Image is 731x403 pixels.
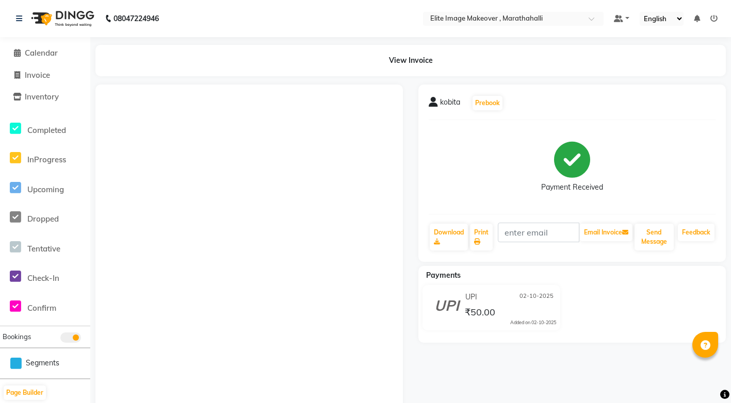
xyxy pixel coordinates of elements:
[426,271,461,280] span: Payments
[27,184,64,194] span: Upcoming
[473,96,502,110] button: Prebook
[510,319,556,326] div: Added on 02-10-2025
[26,4,97,33] img: logo
[27,273,59,283] span: Check-In
[25,70,50,80] span: Invoice
[465,306,495,321] span: ₹50.00
[678,224,714,241] a: Feedback
[580,224,632,241] button: Email Invoice
[27,214,59,224] span: Dropped
[688,362,721,393] iframe: chat widget
[27,244,60,254] span: Tentative
[27,155,66,164] span: InProgress
[440,97,460,111] span: kobita
[635,224,674,250] button: Send Message
[25,92,59,102] span: Inventory
[25,48,58,58] span: Calendar
[3,91,88,103] a: Inventory
[430,224,468,250] a: Download
[470,224,493,250] a: Print
[113,4,159,33] b: 08047224946
[3,47,88,59] a: Calendar
[95,45,726,76] div: View Invoice
[3,332,31,341] span: Bookings
[4,385,46,400] button: Page Builder
[27,303,56,313] span: Confirm
[519,292,554,303] span: 02-10-2025
[541,182,603,193] div: Payment Received
[27,125,66,135] span: Completed
[498,223,579,242] input: enter email
[3,70,88,81] a: Invoice
[465,292,477,303] span: UPI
